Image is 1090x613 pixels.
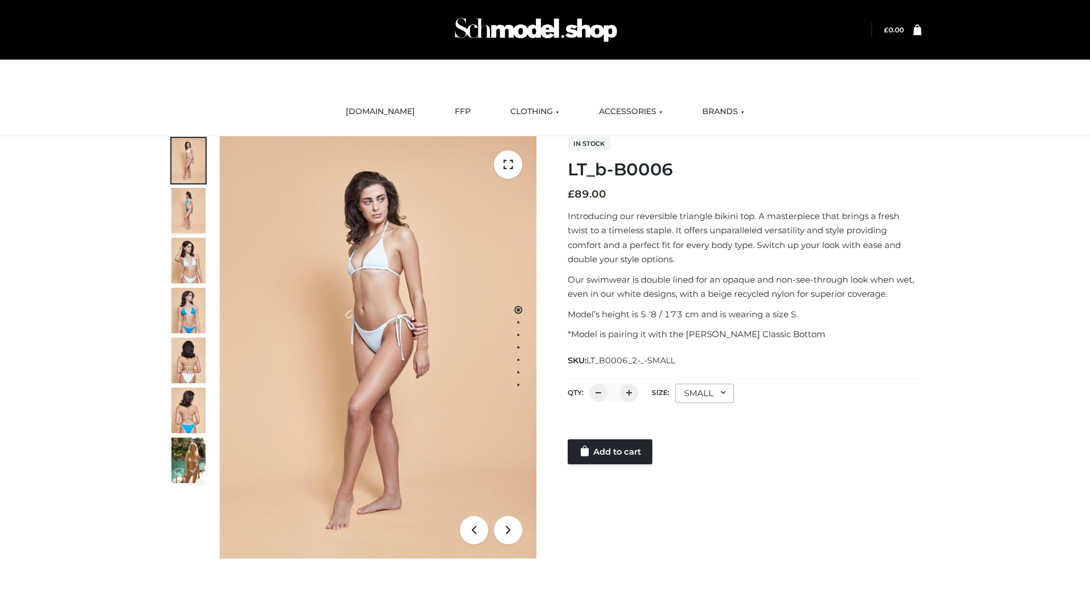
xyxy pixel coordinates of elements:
[652,388,669,397] label: Size:
[568,307,921,322] p: Model’s height is 5 ‘8 / 173 cm and is wearing a size S.
[171,188,206,233] img: ArielClassicBikiniTop_CloudNine_AzureSky_OW114ECO_2-scaled.jpg
[171,438,206,483] img: Arieltop_CloudNine_AzureSky2.jpg
[568,159,921,180] h1: LT_b-B0006
[694,99,753,124] a: BRANDS
[171,138,206,183] img: ArielClassicBikiniTop_CloudNine_AzureSky_OW114ECO_1-scaled.jpg
[568,327,921,342] p: *Model is pairing it with the [PERSON_NAME] Classic Bottom
[502,99,568,124] a: CLOTHING
[675,384,734,403] div: SMALL
[171,238,206,283] img: ArielClassicBikiniTop_CloudNine_AzureSky_OW114ECO_3-scaled.jpg
[568,209,921,267] p: Introducing our reversible triangle bikini top. A masterpiece that brings a fresh twist to a time...
[171,388,206,433] img: ArielClassicBikiniTop_CloudNine_AzureSky_OW114ECO_8-scaled.jpg
[337,99,424,124] a: [DOMAIN_NAME]
[451,7,621,52] img: Schmodel Admin 964
[568,188,606,200] bdi: 89.00
[568,439,652,464] a: Add to cart
[586,355,675,366] span: LT_B0006_2-_-SMALL
[590,99,671,124] a: ACCESSORIES
[446,99,479,124] a: FFP
[884,26,888,34] span: £
[171,338,206,383] img: ArielClassicBikiniTop_CloudNine_AzureSky_OW114ECO_7-scaled.jpg
[884,26,904,34] bdi: 0.00
[568,272,921,301] p: Our swimwear is double lined for an opaque and non-see-through look when wet, even in our white d...
[171,288,206,333] img: ArielClassicBikiniTop_CloudNine_AzureSky_OW114ECO_4-scaled.jpg
[568,354,676,367] span: SKU:
[568,188,575,200] span: £
[884,26,904,34] a: £0.00
[568,137,610,150] span: In stock
[220,136,536,559] img: ArielClassicBikiniTop_CloudNine_AzureSky_OW114ECO_1
[568,388,584,397] label: QTY:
